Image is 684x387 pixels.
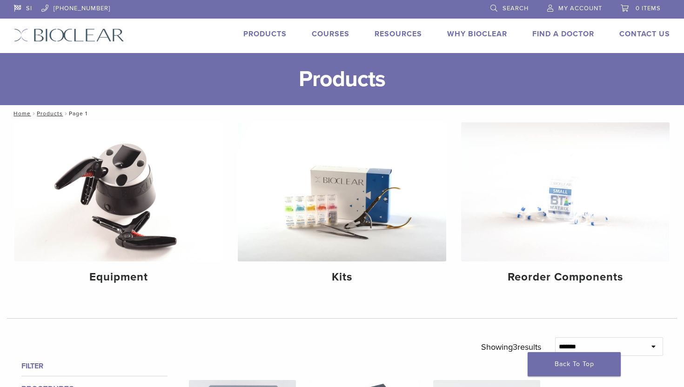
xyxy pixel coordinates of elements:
img: Equipment [14,122,223,261]
a: Equipment [14,122,223,292]
a: Find A Doctor [532,29,594,39]
img: Reorder Components [461,122,670,261]
p: Showing results [481,337,541,357]
a: Why Bioclear [447,29,507,39]
span: / [31,111,37,116]
a: Home [11,110,31,117]
span: / [63,111,69,116]
span: 3 [513,342,517,352]
a: Reorder Components [461,122,670,292]
h4: Filter [21,360,168,372]
img: Kits [238,122,446,261]
span: Search [503,5,529,12]
a: Kits [238,122,446,292]
a: Products [243,29,287,39]
img: Bioclear [14,28,124,42]
span: 0 items [636,5,661,12]
h4: Kits [245,269,439,286]
a: Courses [312,29,349,39]
h4: Equipment [22,269,215,286]
h4: Reorder Components [469,269,662,286]
a: Back To Top [528,352,621,376]
a: Resources [375,29,422,39]
a: Contact Us [619,29,670,39]
nav: Page 1 [7,105,677,122]
span: My Account [558,5,602,12]
a: Products [37,110,63,117]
